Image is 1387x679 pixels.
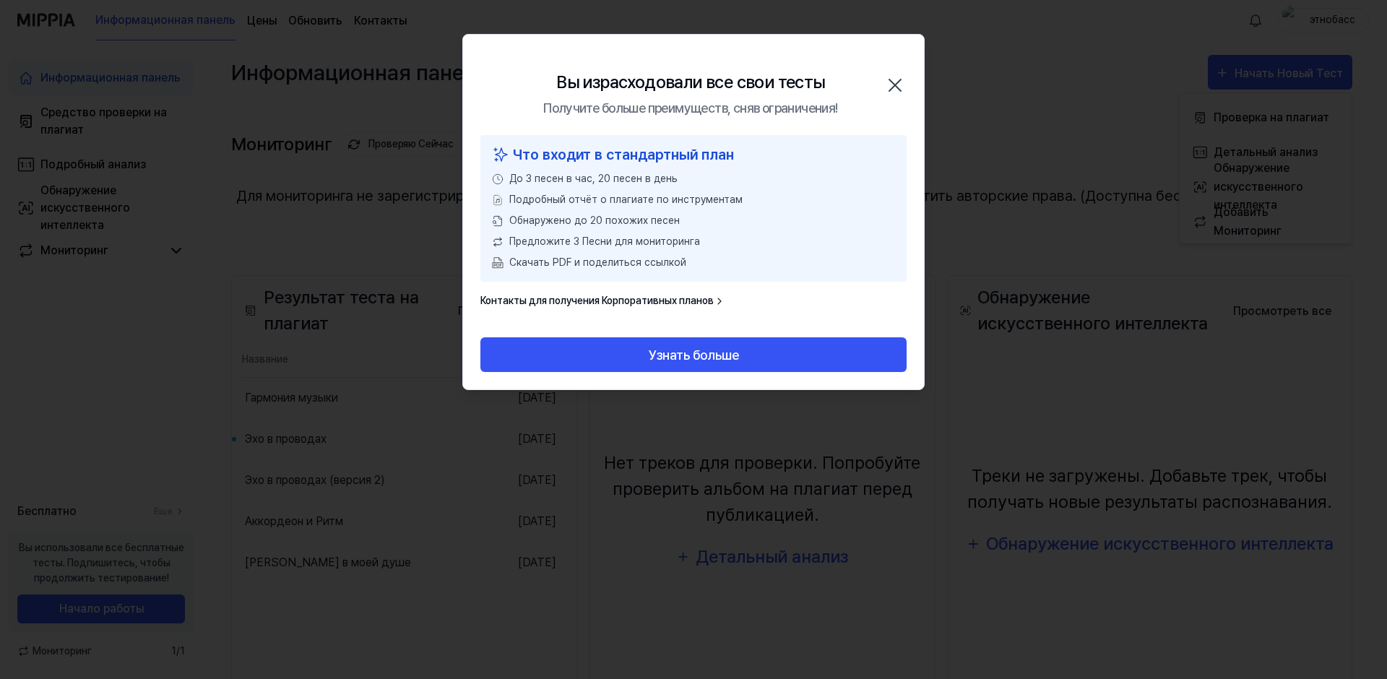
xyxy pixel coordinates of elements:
[509,213,680,228] span: Обнаружено до 20 похожих песен
[509,171,678,186] span: До 3 песен в час, 20 песен в день
[509,255,686,270] span: Скачать PDF и поделиться ссылкой
[509,192,743,207] span: Подробный отчёт о плагиате по инструментам
[492,144,895,165] div: Что входит в стандартный план
[543,98,837,118] div: Получите больше преимуществ, сняв ограничения!
[556,69,824,95] div: Вы израсходовали все свои тесты
[492,257,504,269] img: Загрузка в формате PDF
[492,144,509,165] img: значок с блестками
[480,293,725,308] a: Контакты для получения Корпоративных планов
[509,234,700,249] span: Предложите 3 Песни для мониторинга
[480,337,907,372] button: Узнать больше
[492,194,504,206] img: Выбор файла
